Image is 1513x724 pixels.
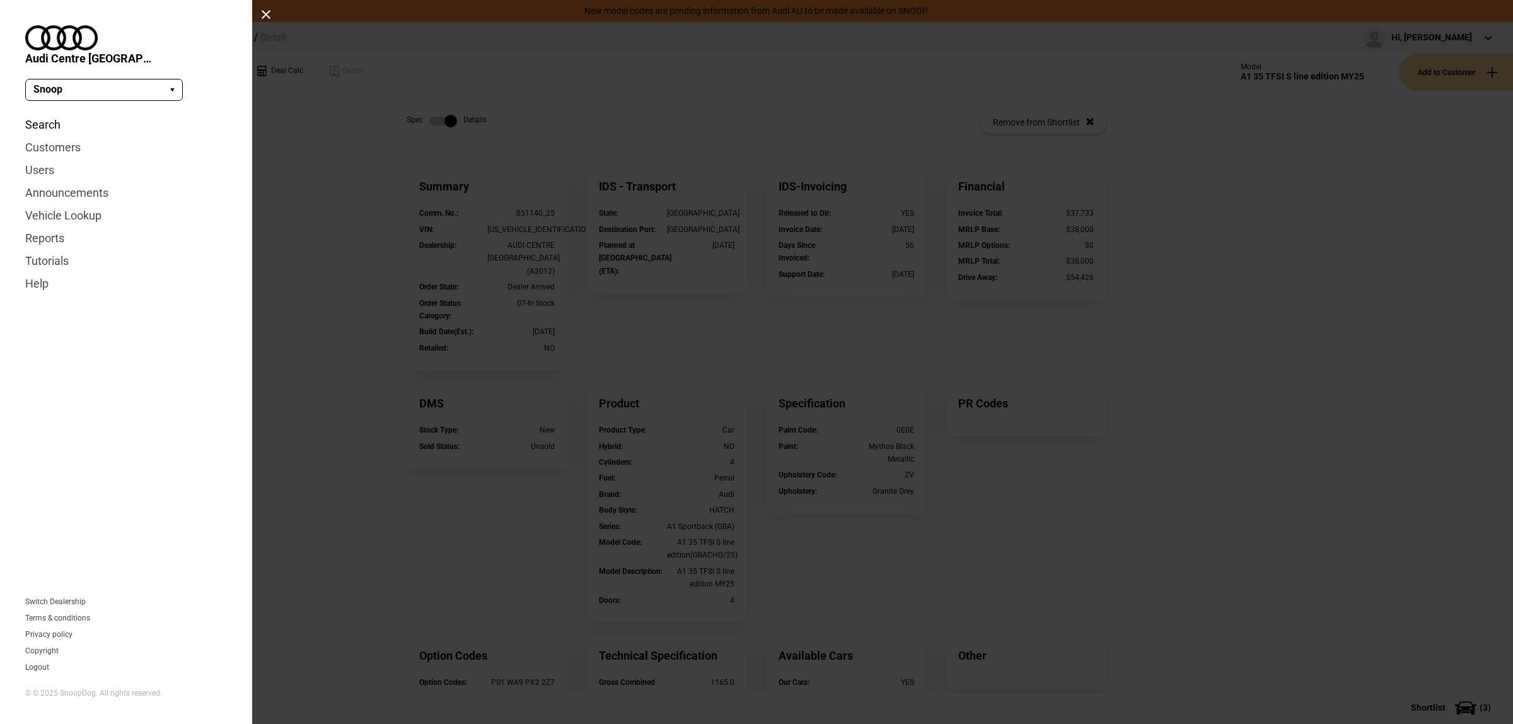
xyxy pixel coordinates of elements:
[25,50,151,66] span: Audi Centre [GEOGRAPHIC_DATA]
[25,204,227,227] a: Vehicle Lookup
[25,159,227,182] a: Users
[33,83,62,96] span: Snoop
[25,250,227,272] a: Tutorials
[25,598,86,605] a: Switch Dealership
[25,631,72,638] a: Privacy policy
[25,25,98,50] img: audi.png
[25,272,227,295] a: Help
[25,614,90,622] a: Terms & conditions
[25,227,227,250] a: Reports
[25,114,227,136] a: Search
[25,136,227,159] a: Customers
[25,182,227,204] a: Announcements
[25,688,227,699] div: © © 2025 SnoopDog. All rights reserved.
[25,647,59,655] a: Copyright
[25,663,49,671] button: Logout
